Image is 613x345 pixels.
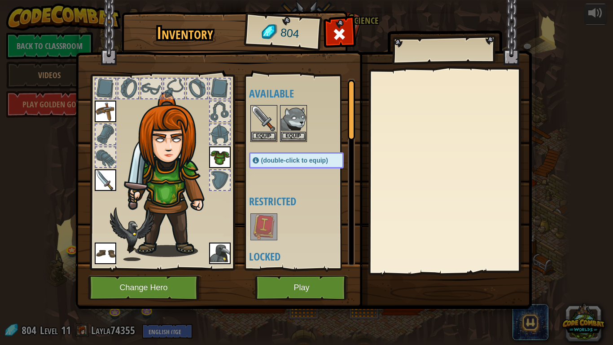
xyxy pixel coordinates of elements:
img: portrait.png [95,169,116,191]
h1: Inventory [128,24,242,43]
button: Change Hero [88,275,202,300]
img: portrait.png [95,101,116,122]
img: portrait.png [281,106,306,131]
img: raven-paper-doll.png [110,207,154,261]
h4: Locked [249,251,362,262]
img: portrait.png [209,146,231,168]
h4: Restricted [249,195,362,207]
button: Play [255,275,349,300]
span: (double-click to equip) [261,157,328,164]
h4: Available [249,88,362,99]
img: hair_f2.png [124,92,220,257]
span: 804 [280,25,300,42]
img: portrait.png [209,243,231,264]
button: Equip [251,132,276,141]
button: Equip [281,132,306,141]
img: portrait.png [251,214,276,239]
img: portrait.png [251,106,276,131]
img: portrait.png [95,243,116,264]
